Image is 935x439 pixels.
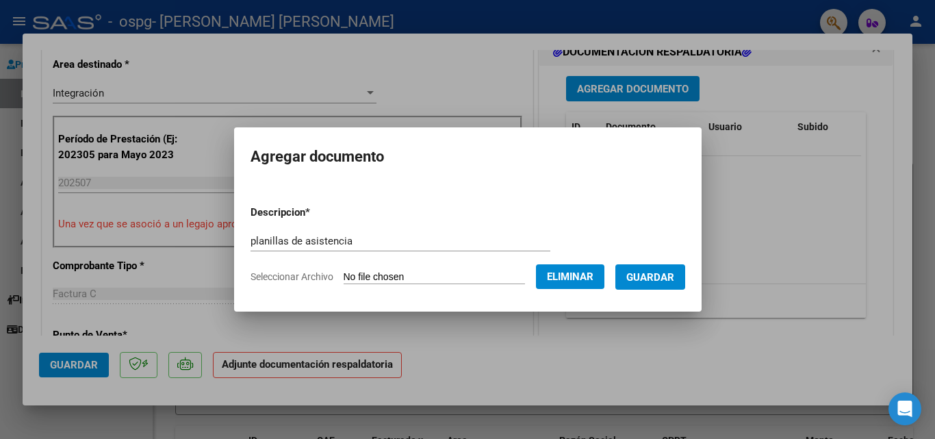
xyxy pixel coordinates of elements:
button: Eliminar [536,264,604,289]
span: Guardar [626,271,674,284]
span: Seleccionar Archivo [251,271,333,282]
p: Descripcion [251,205,381,221]
div: Open Intercom Messenger [888,392,921,425]
button: Guardar [615,264,685,290]
span: Eliminar [547,271,593,283]
h2: Agregar documento [251,144,685,170]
